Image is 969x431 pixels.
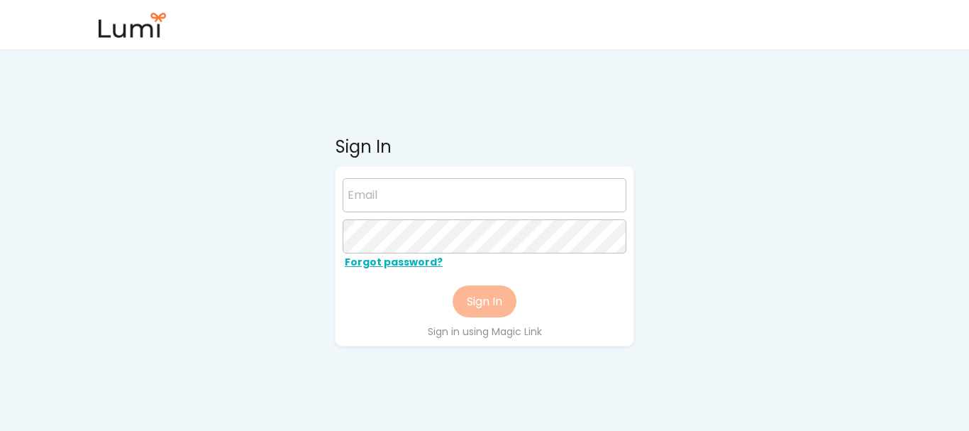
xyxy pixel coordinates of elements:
[343,253,484,272] div: Forgot password?
[426,324,544,339] div: Sign in using Magic Link
[343,178,626,212] input: Email
[97,13,168,38] img: lumi-small.png
[336,135,633,159] div: Sign In
[453,285,516,317] button: Sign In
